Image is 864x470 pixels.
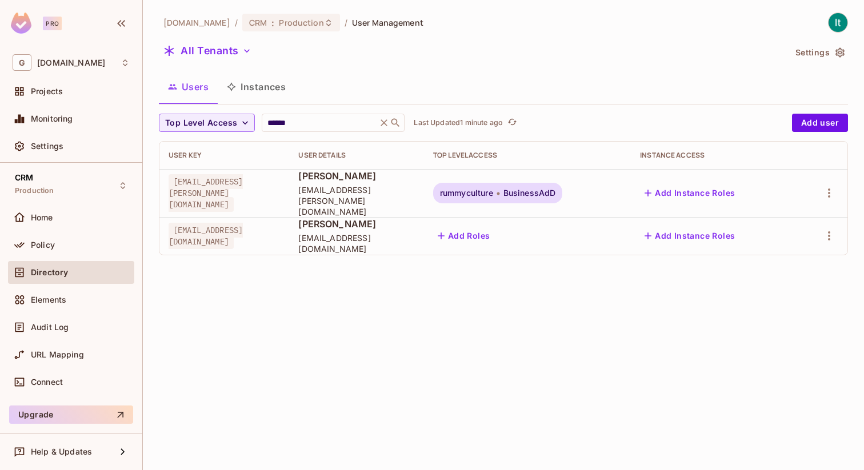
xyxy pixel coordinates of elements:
span: Connect [31,377,63,387]
span: Click to refresh data [503,116,519,130]
span: User Management [352,17,423,28]
span: [EMAIL_ADDRESS][DOMAIN_NAME] [298,232,414,254]
li: / [345,17,347,28]
span: CRM [15,173,33,182]
span: refresh [507,117,517,128]
span: CRM [249,17,267,28]
div: Top Level Access [433,151,622,160]
div: User Key [169,151,280,160]
span: Home [31,213,53,222]
span: BusinessAdD [503,188,556,198]
span: Production [279,17,323,28]
span: [EMAIL_ADDRESS][DOMAIN_NAME] [169,223,243,249]
span: Workspace: gameskraft.com [37,58,105,67]
span: G [13,54,31,71]
span: URL Mapping [31,350,84,359]
span: Policy [31,240,55,250]
button: Users [159,73,218,101]
span: Top Level Access [165,116,237,130]
span: Monitoring [31,114,73,123]
span: Projects [31,87,63,96]
span: Production [15,186,54,195]
img: IT Tools [829,13,847,32]
li: / [235,17,238,28]
span: Elements [31,295,66,304]
span: rummyculture [440,188,493,198]
button: Add user [792,114,848,132]
div: Pro [43,17,62,30]
div: User Details [298,151,414,160]
img: SReyMgAAAABJRU5ErkJggg== [11,13,31,34]
p: Last Updated 1 minute ago [414,118,503,127]
span: Directory [31,268,68,277]
button: Upgrade [9,405,133,424]
span: Audit Log [31,323,69,332]
button: Add Roles [433,227,495,245]
span: : [271,18,275,27]
button: Add Instance Roles [640,184,739,202]
span: [PERSON_NAME] [298,170,414,182]
span: [PERSON_NAME] [298,218,414,230]
span: the active workspace [163,17,230,28]
span: Settings [31,142,63,151]
button: refresh [505,116,519,130]
button: Instances [218,73,295,101]
button: Top Level Access [159,114,255,132]
span: [EMAIL_ADDRESS][PERSON_NAME][DOMAIN_NAME] [298,184,414,217]
button: All Tenants [159,42,256,60]
span: Help & Updates [31,447,92,456]
div: Instance Access [640,151,787,160]
span: [EMAIL_ADDRESS][PERSON_NAME][DOMAIN_NAME] [169,174,243,212]
button: Settings [791,43,848,62]
button: Add Instance Roles [640,227,739,245]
